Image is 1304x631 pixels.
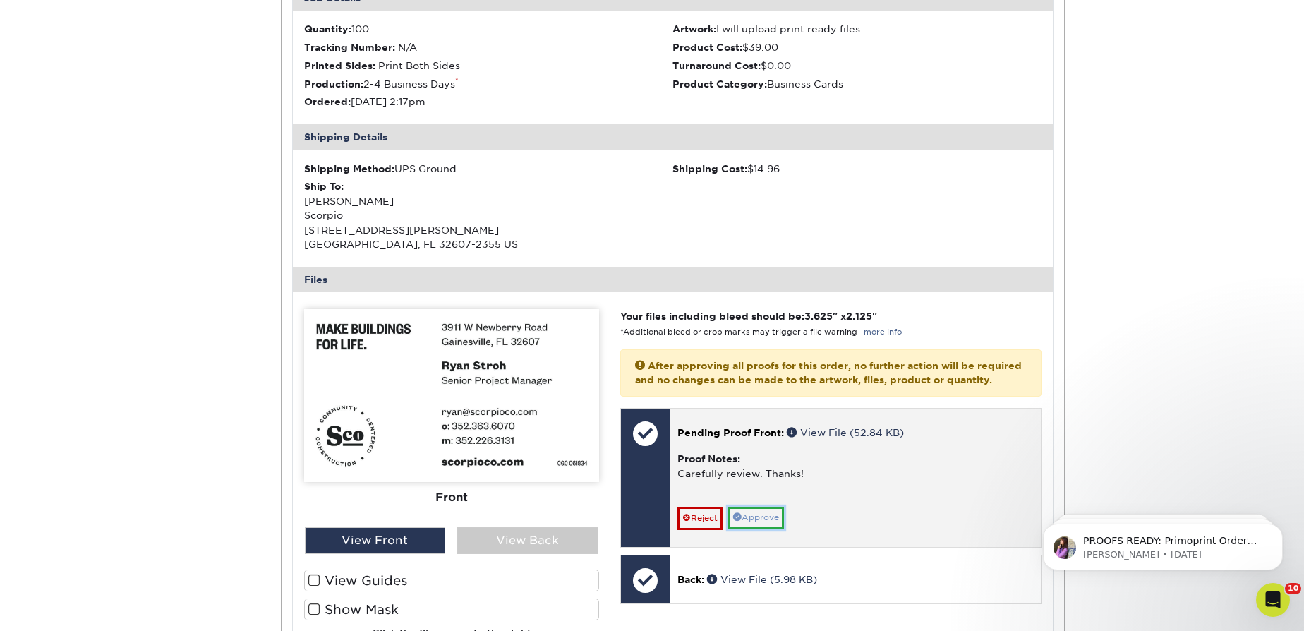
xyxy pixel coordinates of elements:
[677,427,784,438] span: Pending Proof Front:
[620,311,877,322] strong: Your files including bleed should be: " x "
[304,23,351,35] strong: Quantity:
[620,327,902,337] small: *Additional bleed or crop marks may trigger a file warning –
[304,95,673,109] li: [DATE] 2:17pm
[304,22,673,36] li: 100
[304,163,394,174] strong: Shipping Method:
[293,267,1054,292] div: Files
[672,42,742,53] strong: Product Cost:
[672,40,1042,54] li: $39.00
[846,311,872,322] span: 2.125
[672,60,761,71] strong: Turnaround Cost:
[864,327,902,337] a: more info
[677,453,740,464] strong: Proof Notes:
[1285,583,1301,594] span: 10
[672,162,1042,176] div: $14.96
[378,60,460,71] span: Print Both Sides
[304,599,599,620] label: Show Mask
[304,96,351,107] strong: Ordered:
[672,163,747,174] strong: Shipping Cost:
[804,311,833,322] span: 3.625
[293,124,1054,150] div: Shipping Details
[728,507,784,529] a: Approve
[304,78,363,90] strong: Production:
[305,527,446,554] div: View Front
[304,77,673,91] li: 2-4 Business Days
[304,482,599,513] div: Front
[1022,494,1304,593] iframe: Intercom notifications message
[677,574,704,585] span: Back:
[635,360,1022,385] strong: After approving all proofs for this order, no further action will be required and no changes can ...
[398,42,417,53] span: N/A
[457,527,598,554] div: View Back
[677,507,723,529] a: Reject
[304,181,344,192] strong: Ship To:
[677,440,1034,495] div: Carefully review. Thanks!
[707,574,817,585] a: View File (5.98 KB)
[304,162,673,176] div: UPS Ground
[61,54,243,67] p: Message from Erica, sent 3w ago
[304,60,375,71] strong: Printed Sides:
[787,427,904,438] a: View File (52.84 KB)
[304,570,599,591] label: View Guides
[304,179,673,251] div: [PERSON_NAME] Scorpio [STREET_ADDRESS][PERSON_NAME] [GEOGRAPHIC_DATA], FL 32607-2355 US
[304,42,395,53] strong: Tracking Number:
[672,59,1042,73] li: $0.00
[672,22,1042,36] li: I will upload print ready files.
[672,77,1042,91] li: Business Cards
[672,78,767,90] strong: Product Category:
[61,41,236,305] span: PROOFS READY: Primoprint Order 2594-42147-28593 Thank you for placing your print order with Primo...
[672,23,716,35] strong: Artwork:
[1256,583,1290,617] iframe: Intercom live chat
